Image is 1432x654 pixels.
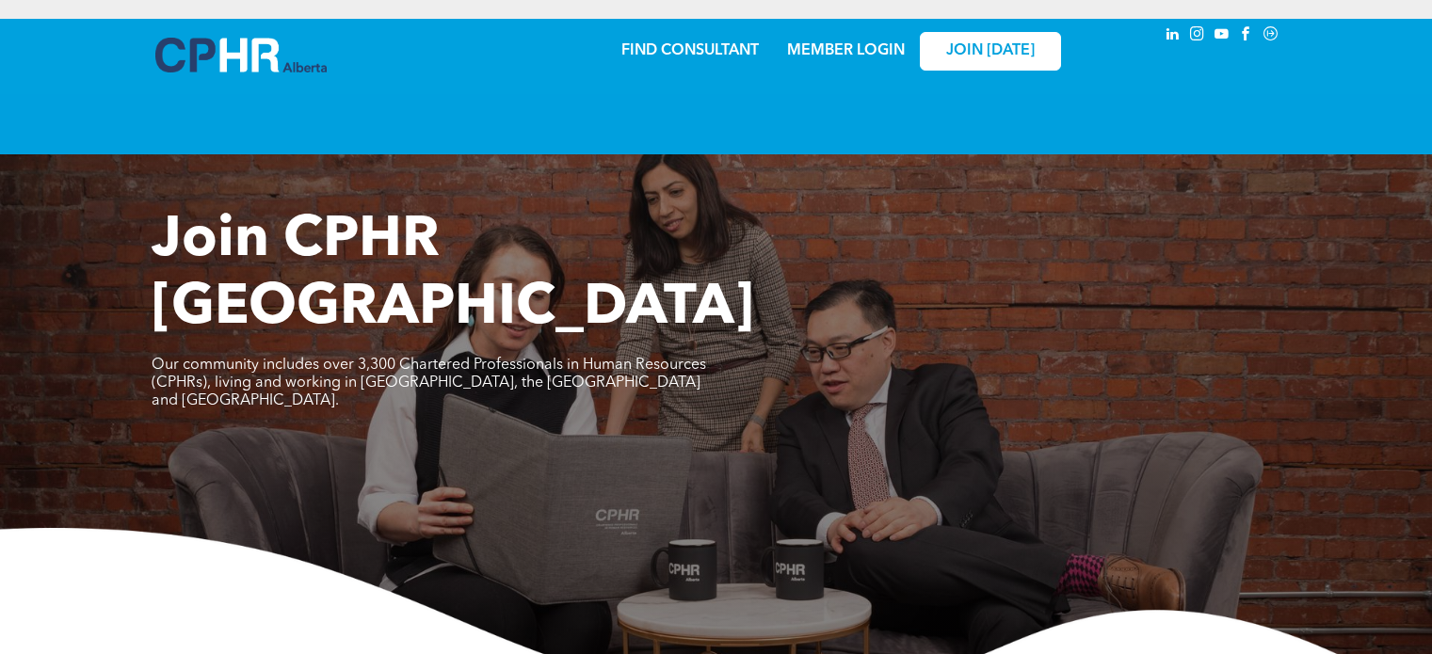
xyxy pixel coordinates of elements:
[152,358,706,408] span: Our community includes over 3,300 Chartered Professionals in Human Resources (CPHRs), living and ...
[920,32,1061,71] a: JOIN [DATE]
[1163,24,1183,49] a: linkedin
[1261,24,1281,49] a: Social network
[1212,24,1232,49] a: youtube
[1187,24,1208,49] a: instagram
[1236,24,1257,49] a: facebook
[787,43,905,58] a: MEMBER LOGIN
[621,43,759,58] a: FIND CONSULTANT
[946,42,1035,60] span: JOIN [DATE]
[155,38,327,72] img: A blue and white logo for cp alberta
[152,213,754,337] span: Join CPHR [GEOGRAPHIC_DATA]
